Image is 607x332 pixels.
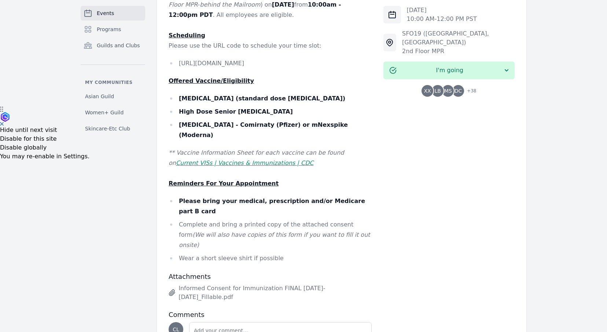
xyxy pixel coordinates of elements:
em: ** Vaccine Information Sheet for each vaccine can be found on [169,149,344,166]
a: Current VISs | Vaccines & Immunizations | CDC [176,159,313,166]
h3: Attachments [169,272,372,281]
span: + 38 [463,86,476,97]
span: Guilds and Clubs [97,42,140,49]
span: XX [424,88,431,93]
div: 2nd Floor MPR [402,47,515,56]
a: Women+ Guild [81,106,145,119]
p: [DATE] [407,6,477,15]
p: My communities [81,80,145,85]
a: Informed Consent for Immunization FINAL [DATE]-[DATE]_Fillable.pdf [169,284,372,302]
a: Events [81,6,145,21]
u: Reminders For Your Appointment [169,180,279,187]
span: LB [434,88,441,93]
span: Programs [97,26,121,33]
span: Asian Guild [85,93,114,100]
u: Offered Vaccine/Eligibility [169,77,254,84]
a: Guilds and Clubs [81,38,145,53]
span: MS [444,88,452,93]
em: (We will also have copies of this form if you want to fill it out onsite) [179,231,370,248]
span: Women+ Guild [85,109,124,116]
div: SFO19 ([GEOGRAPHIC_DATA], [GEOGRAPHIC_DATA]) [402,29,515,47]
strong: [MEDICAL_DATA] (standard dose [MEDICAL_DATA]) [179,95,345,102]
u: Scheduling [169,32,205,39]
span: CL [173,327,179,332]
em: behind the Mailroom [200,1,260,8]
button: I'm going [383,62,515,79]
span: I'm going [397,66,503,75]
strong: Please bring your medical, prescription and/or Medicare part B card [179,198,365,215]
strong: [MEDICAL_DATA] - Comirnaty (Pfizer) or mNexspike (Moderna) [179,121,348,139]
nav: Sidebar [81,6,145,135]
li: [URL][DOMAIN_NAME] [169,58,372,69]
span: Events [97,10,114,17]
p: 10:00 AM - 12:00 PM PST [407,15,477,23]
h3: Comments [169,310,372,319]
li: Wear a short sleeve shirt if possible [169,253,372,263]
p: Please use the URL code to schedule your time slot: [169,41,372,51]
span: DC [455,88,462,93]
strong: High Dose Senior [MEDICAL_DATA] [179,108,293,115]
a: Programs [81,22,145,37]
span: Skincare-Etc Club [85,125,130,132]
strong: [DATE] [272,1,294,8]
li: Complete and bring a printed copy of the attached consent form [169,220,372,250]
a: Skincare-Etc Club [81,122,145,135]
a: Asian Guild [81,90,145,103]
